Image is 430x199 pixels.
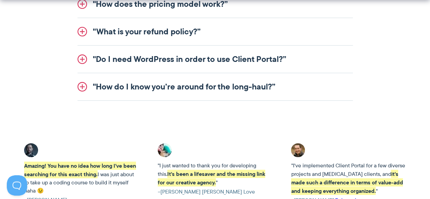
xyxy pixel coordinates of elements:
a: "What is your refund policy?” [78,18,353,45]
a: "How do I know you’re around for the long-haul?” [78,73,353,100]
iframe: Toggle Customer Support [7,175,27,196]
p: "I've implemented Client Portal for a few diverse projects and [MEDICAL_DATA] clients, and " [291,162,406,195]
img: Client Portal testimonial - Adrian C [24,143,38,157]
strong: Amazing! You have no idea how long I've been searching for this exact thing. [24,162,136,178]
strong: It's been a lifesaver and the missing link for our creative agency. [158,170,265,186]
cite: –[PERSON_NAME] [PERSON_NAME] Love [158,188,273,196]
a: "Do I need WordPress in order to use Client Portal?” [78,46,353,73]
p: I was just about to take up a coding course to build it myself haha 😉 [24,162,139,195]
p: "I just wanted to thank you for developing this. " [158,162,273,187]
strong: it's made such a difference in terms of value-add and keeping everything organized. [291,170,403,195]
